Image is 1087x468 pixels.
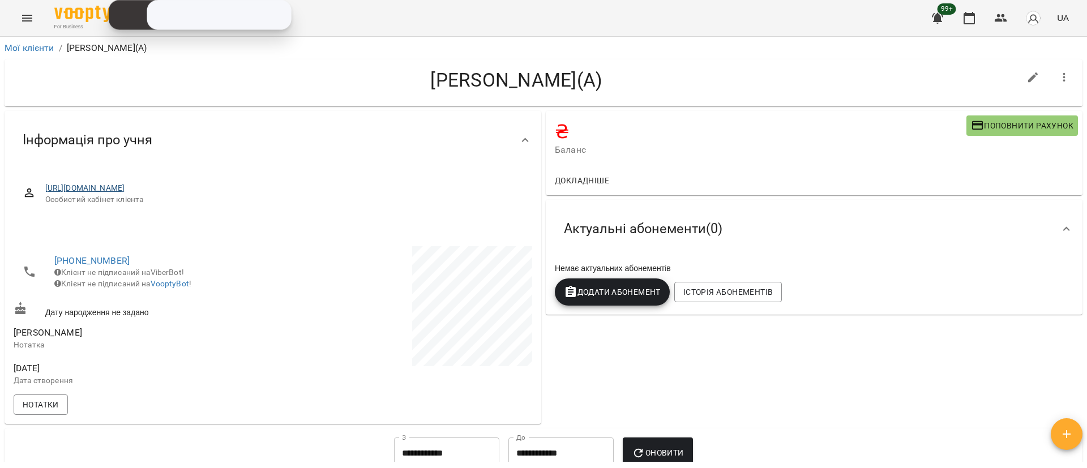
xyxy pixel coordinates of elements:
[54,23,111,31] span: For Business
[555,174,609,187] span: Докладніше
[971,119,1073,132] span: Поповнити рахунок
[54,268,184,277] span: Клієнт не підписаний на ViberBot!
[938,3,956,15] span: 99+
[23,398,59,411] span: Нотатки
[54,279,191,288] span: Клієнт не підписаний на !
[67,41,147,55] p: [PERSON_NAME](А)
[555,120,966,143] h4: ₴
[632,446,683,460] span: Оновити
[5,41,1082,55] nav: breadcrumb
[45,194,523,205] span: Особистий кабінет клієнта
[54,255,130,266] a: [PHONE_NUMBER]
[564,220,722,238] span: Актуальні абонементи ( 0 )
[966,115,1078,136] button: Поповнити рахунок
[683,285,773,299] span: Історія абонементів
[23,131,152,149] span: Інформація про учня
[555,278,670,306] button: Додати Абонемент
[674,282,782,302] button: Історія абонементів
[5,42,54,53] a: Мої клієнти
[550,170,614,191] button: Докладніше
[546,200,1082,258] div: Актуальні абонементи(0)
[45,183,125,192] a: [URL][DOMAIN_NAME]
[5,111,541,169] div: Інформація про учня
[54,6,111,22] img: Voopty Logo
[14,340,271,351] p: Нотатка
[1057,12,1069,24] span: UA
[151,279,189,288] a: VooptyBot
[14,362,271,375] span: [DATE]
[14,5,41,32] button: Menu
[14,68,1020,92] h4: [PERSON_NAME](А)
[553,260,1076,276] div: Немає актуальних абонементів
[14,394,68,415] button: Нотатки
[14,375,271,387] p: Дата створення
[555,143,966,157] span: Баланс
[14,327,82,338] span: [PERSON_NAME]
[564,285,661,299] span: Додати Абонемент
[1025,10,1041,26] img: avatar_s.png
[1052,7,1073,28] button: UA
[59,41,62,55] li: /
[11,299,273,320] div: Дату народження не задано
